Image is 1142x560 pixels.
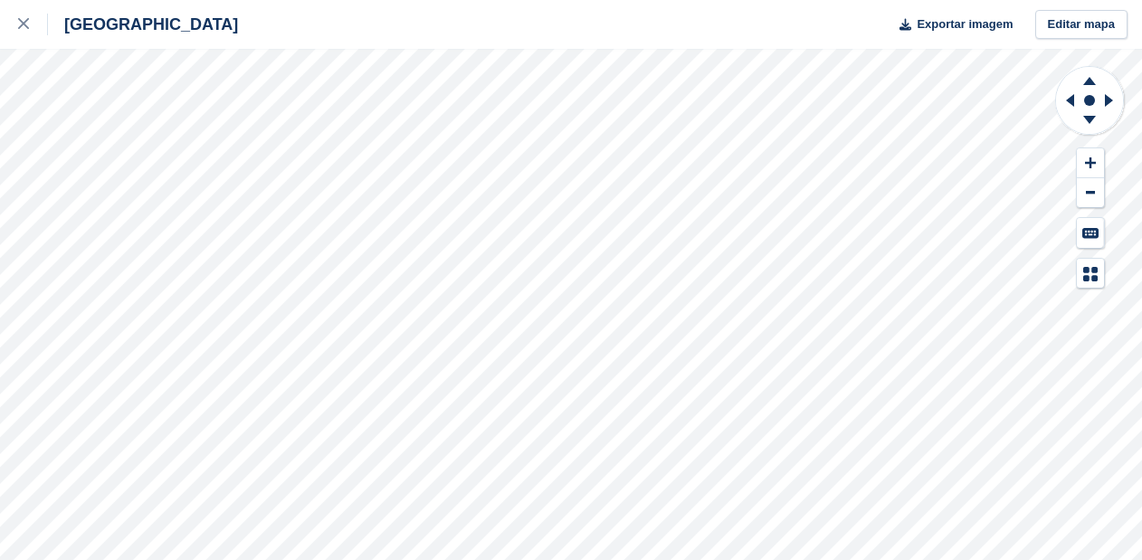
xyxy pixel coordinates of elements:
button: Map Legend [1077,259,1104,289]
span: Exportar imagem [917,15,1013,33]
button: Keyboard Shortcuts [1077,218,1104,248]
button: Zoom In [1077,148,1104,178]
button: Zoom Out [1077,178,1104,208]
a: Editar mapa [1035,10,1128,40]
div: [GEOGRAPHIC_DATA] [48,14,238,35]
button: Exportar imagem [889,10,1013,40]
